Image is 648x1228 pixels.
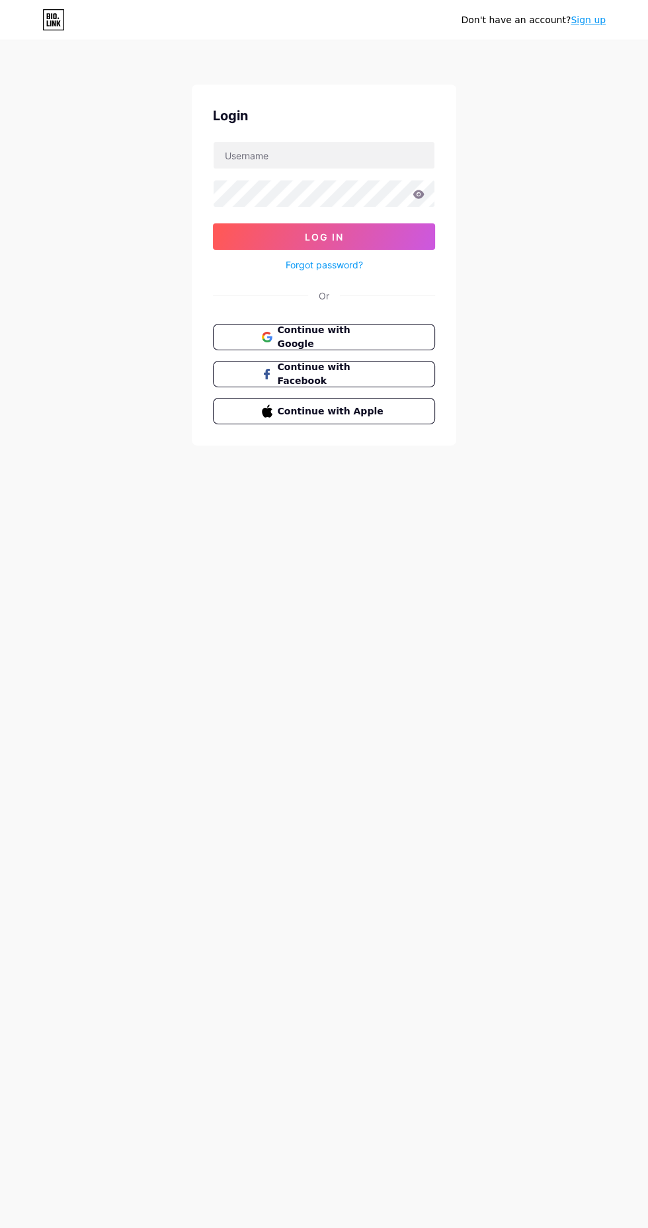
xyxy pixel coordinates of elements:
input: Username [214,142,434,169]
a: Sign up [571,15,606,25]
button: Continue with Facebook [213,361,435,387]
span: Continue with Apple [278,404,387,418]
span: Continue with Facebook [278,360,387,388]
button: Continue with Apple [213,398,435,424]
span: Continue with Google [278,323,387,351]
span: Log In [305,231,344,243]
div: Login [213,106,435,126]
a: Forgot password? [286,258,363,272]
button: Log In [213,223,435,250]
div: Or [319,289,329,303]
div: Don't have an account? [461,13,606,27]
button: Continue with Google [213,324,435,350]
